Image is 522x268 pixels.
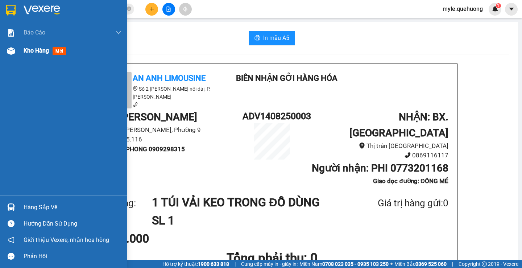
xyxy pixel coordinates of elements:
[8,236,14,243] span: notification
[47,11,70,70] b: Biên nhận gởi hàng hóa
[24,235,109,244] span: Giới thiệu Vexere, nhận hoa hồng
[24,28,45,37] span: Báo cáo
[505,3,518,16] button: caret-down
[162,260,229,268] span: Hỗ trợ kỹ thuật:
[8,220,14,227] span: question-circle
[349,111,448,139] b: NHẬN : BX. [GEOGRAPHIC_DATA]
[254,35,260,42] span: printer
[145,3,158,16] button: plus
[7,203,15,211] img: warehouse-icon
[9,47,40,81] b: An Anh Limousine
[343,196,448,211] div: Giá trị hàng gửi: 0
[243,109,301,123] h1: ADV1408250003
[127,6,131,13] span: close-circle
[508,6,515,12] span: caret-down
[116,30,121,36] span: down
[496,3,501,8] sup: 1
[24,251,121,262] div: Phản hồi
[301,141,448,151] li: Thị trấn [GEOGRAPHIC_DATA]
[95,111,197,123] b: GỬI : [PERSON_NAME]
[299,260,389,268] span: Miền Nam
[162,3,175,16] button: file-add
[183,7,188,12] span: aim
[405,152,411,158] span: phone
[373,177,448,185] b: Giao dọc đường: ĐỒNG MÉ
[236,74,337,83] b: Biên nhận gởi hàng hóa
[482,261,487,267] span: copyright
[24,47,49,54] span: Kho hàng
[6,5,16,16] img: logo-vxr
[241,260,298,268] span: Cung cấp máy in - giấy in:
[263,33,289,42] span: In mẫu A5
[8,253,14,260] span: message
[95,135,243,144] li: 0869.115.116
[133,86,138,91] span: environment
[149,7,154,12] span: plus
[235,260,236,268] span: |
[24,218,121,229] div: Hướng dẫn sử dụng
[95,230,212,248] div: CR 40.000
[95,145,185,153] b: Người gửi : PHONG 0909298315
[95,125,243,135] li: 526 An [PERSON_NAME], Phường 9
[249,31,295,45] button: printerIn mẫu A5
[497,3,500,8] span: 1
[7,29,15,37] img: solution-icon
[394,260,447,268] span: Miền Bắc
[312,162,448,174] b: Người nhận : PHI 0773201168
[133,74,206,83] b: An Anh Limousine
[166,7,171,12] span: file-add
[437,4,489,13] span: myle.quehuong
[53,47,66,55] span: mới
[95,85,226,101] li: Số 2 [PERSON_NAME] nối dài, P. [PERSON_NAME]
[127,7,131,11] span: close-circle
[152,193,343,211] h1: 1 TÚI VẢI KEO TRONG ĐỒ DÙNG
[415,261,447,267] strong: 0369 525 060
[152,211,343,230] h1: SL 1
[452,260,453,268] span: |
[133,102,138,107] span: phone
[301,151,448,160] li: 0869116117
[179,3,192,16] button: aim
[198,261,229,267] strong: 1900 633 818
[24,202,121,213] div: Hàng sắp về
[7,47,15,55] img: warehouse-icon
[492,6,498,12] img: icon-new-feature
[95,248,448,268] h1: Tổng phải thu: 0
[390,263,393,265] span: ⚪️
[322,261,389,267] strong: 0708 023 035 - 0935 103 250
[359,143,365,149] span: environment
